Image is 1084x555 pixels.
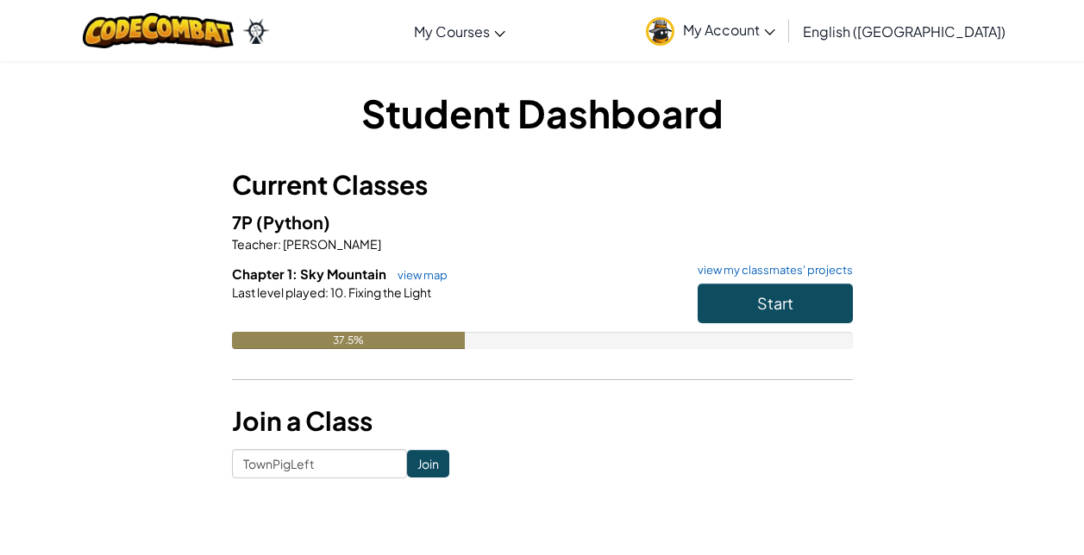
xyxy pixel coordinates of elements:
span: My Account [683,21,775,39]
span: 10. [329,284,347,300]
h3: Current Classes [232,165,853,204]
span: Last level played [232,284,325,300]
a: English ([GEOGRAPHIC_DATA]) [794,8,1014,54]
span: : [325,284,329,300]
a: My Account [637,3,784,58]
input: <Enter Class Code> [232,449,407,478]
span: English ([GEOGRAPHIC_DATA]) [803,22,1006,41]
span: (Python) [256,211,330,233]
span: Chapter 1: Sky Mountain [232,265,389,282]
a: view map [389,268,448,282]
a: My Courses [405,8,514,54]
span: Teacher [232,236,278,252]
img: CodeCombat logo [83,13,234,48]
img: avatar [646,17,674,46]
span: My Courses [414,22,490,41]
span: Start [757,293,793,313]
button: Start [698,284,853,323]
span: [PERSON_NAME] [281,236,381,252]
h3: Join a Class [232,402,853,440]
div: 37.5% [232,332,465,349]
span: Fixing the Light [347,284,431,300]
span: 7P [232,211,256,233]
input: Join [407,450,449,477]
img: Ozaria [242,18,270,44]
h1: Student Dashboard [232,86,853,140]
span: : [278,236,281,252]
a: view my classmates' projects [689,265,853,276]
